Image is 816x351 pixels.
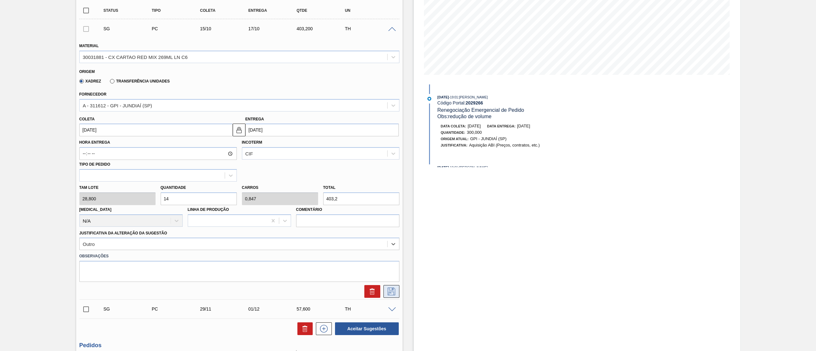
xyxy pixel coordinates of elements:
[441,131,465,134] span: Quantidade :
[441,124,466,128] span: Data coleta:
[233,124,245,136] button: locked
[83,241,95,247] div: Outro
[343,306,398,312] div: TH
[470,136,506,141] span: GPI - JUNDIAÍ (SP)
[466,100,483,105] strong: 2029266
[332,322,399,336] div: Aceitar Sugestões
[517,124,530,128] span: [DATE]
[79,183,156,192] label: Tam lote
[79,252,399,261] label: Observações
[335,322,399,335] button: Aceitar Sugestões
[242,140,262,145] label: Incoterm
[468,124,481,128] span: [DATE]
[79,124,233,136] input: dd/mm/yyyy
[295,26,350,31] div: 403,200
[295,8,350,13] div: Qtde
[79,162,110,167] label: Tipo de pedido
[188,207,229,212] label: Linha de Produção
[380,285,399,298] div: Salvar Sugestão
[323,185,336,190] label: Total
[467,130,482,135] span: 300,000
[449,166,458,169] span: - 19:01
[83,103,152,108] div: A - 311612 - GPI - JUNDIAÍ (SP)
[487,124,515,128] span: Data entrega:
[79,138,237,147] label: Hora Entrega
[441,137,469,141] span: Origem Atual:
[247,26,302,31] div: 17/10/2025
[441,143,468,147] span: Justificativa:
[161,185,186,190] label: Quantidade
[247,8,302,13] div: Entrega
[198,306,253,312] div: 29/11/2025
[343,8,398,13] div: UN
[245,117,264,121] label: Entrega
[79,231,167,235] label: Justificativa da Alteração da Sugestão
[437,114,492,119] span: Obs: redução de volume
[79,342,399,349] h3: Pedidos
[245,151,253,156] div: CIF
[437,107,524,113] span: Renegociação Emergencial de Pedido
[469,143,540,147] span: Aquisição ABI (Preços, contratos, etc.)
[83,54,188,60] div: 30031881 - CX CARTAO RED MIX 269ML LN C6
[79,92,106,97] label: Fornecedor
[437,100,589,105] div: Código Portal:
[79,79,101,83] label: Xadrez
[361,285,380,298] div: Excluir Sugestão
[343,26,398,31] div: TH
[296,205,399,214] label: Comentário
[245,124,399,136] input: dd/mm/yyyy
[295,306,350,312] div: 57,600
[102,26,157,31] div: Sugestão Criada
[79,207,112,212] label: [MEDICAL_DATA]
[437,95,449,99] span: [DATE]
[235,126,243,134] img: locked
[437,166,449,169] span: [DATE]
[150,26,205,31] div: Pedido de Compra
[427,97,431,101] img: atual
[150,8,205,13] div: Tipo
[102,8,157,13] div: Status
[198,8,253,13] div: Coleta
[110,79,170,83] label: Transferência Unidades
[79,117,95,121] label: Coleta
[294,322,313,335] div: Excluir Sugestões
[242,185,259,190] label: Carros
[458,95,488,99] span: : [PERSON_NAME]
[313,322,332,335] div: Nova sugestão
[247,306,302,312] div: 01/12/2025
[150,306,205,312] div: Pedido de Compra
[102,306,157,312] div: Sugestão Criada
[198,26,253,31] div: 15/10/2025
[79,44,99,48] label: Material
[458,166,488,169] span: : [PERSON_NAME]
[79,69,95,74] label: Origem
[449,96,458,99] span: - 19:01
